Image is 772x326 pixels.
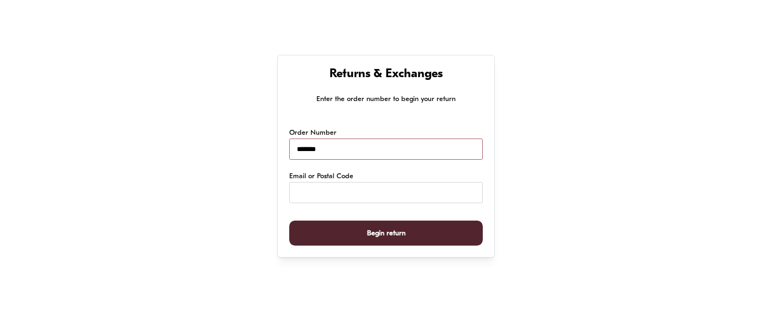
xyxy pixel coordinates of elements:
[289,93,483,105] p: Enter the order number to begin your return
[289,128,337,139] label: Order Number
[289,221,483,246] button: Begin return
[289,67,483,83] h1: Returns & Exchanges
[289,171,353,182] label: Email or Postal Code
[367,221,406,246] span: Begin return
